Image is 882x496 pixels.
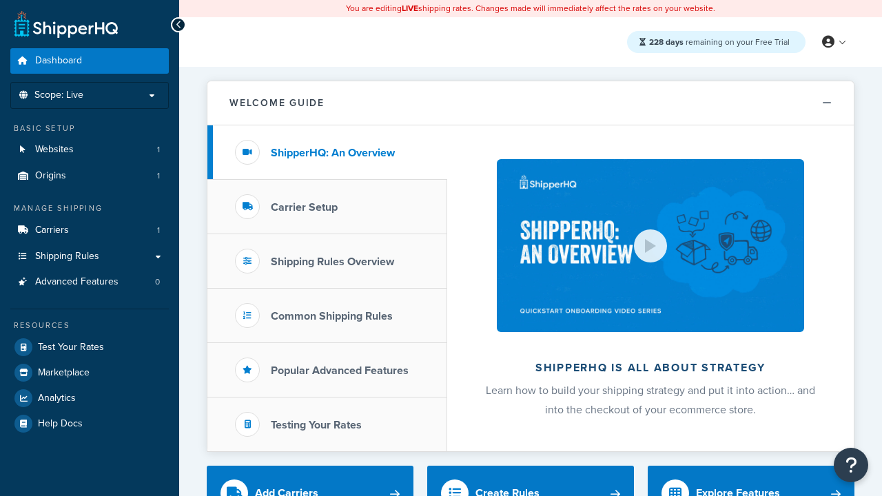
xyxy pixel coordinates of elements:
[229,98,325,108] h2: Welcome Guide
[38,367,90,379] span: Marketplace
[10,218,169,243] li: Carriers
[271,310,393,322] h3: Common Shipping Rules
[38,393,76,404] span: Analytics
[10,360,169,385] a: Marketplace
[10,320,169,331] div: Resources
[10,163,169,189] li: Origins
[10,335,169,360] a: Test Your Rates
[10,137,169,163] li: Websites
[34,90,83,101] span: Scope: Live
[271,201,338,214] h3: Carrier Setup
[35,276,119,288] span: Advanced Features
[10,137,169,163] a: Websites1
[38,342,104,353] span: Test Your Rates
[38,418,83,430] span: Help Docs
[486,382,815,417] span: Learn how to build your shipping strategy and put it into action… and into the checkout of your e...
[649,36,684,48] strong: 228 days
[10,269,169,295] li: Advanced Features
[271,419,362,431] h3: Testing Your Rates
[35,225,69,236] span: Carriers
[10,218,169,243] a: Carriers1
[271,256,394,268] h3: Shipping Rules Overview
[10,48,169,74] a: Dashboard
[10,411,169,436] a: Help Docs
[10,244,169,269] a: Shipping Rules
[10,203,169,214] div: Manage Shipping
[271,364,409,377] h3: Popular Advanced Features
[484,362,817,374] h2: ShipperHQ is all about strategy
[157,225,160,236] span: 1
[10,163,169,189] a: Origins1
[497,159,804,332] img: ShipperHQ is all about strategy
[834,448,868,482] button: Open Resource Center
[35,170,66,182] span: Origins
[10,123,169,134] div: Basic Setup
[157,144,160,156] span: 1
[402,2,418,14] b: LIVE
[271,147,395,159] h3: ShipperHQ: An Overview
[649,36,790,48] span: remaining on your Free Trial
[10,269,169,295] a: Advanced Features0
[35,144,74,156] span: Websites
[35,251,99,262] span: Shipping Rules
[10,386,169,411] a: Analytics
[157,170,160,182] span: 1
[155,276,160,288] span: 0
[35,55,82,67] span: Dashboard
[207,81,854,125] button: Welcome Guide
